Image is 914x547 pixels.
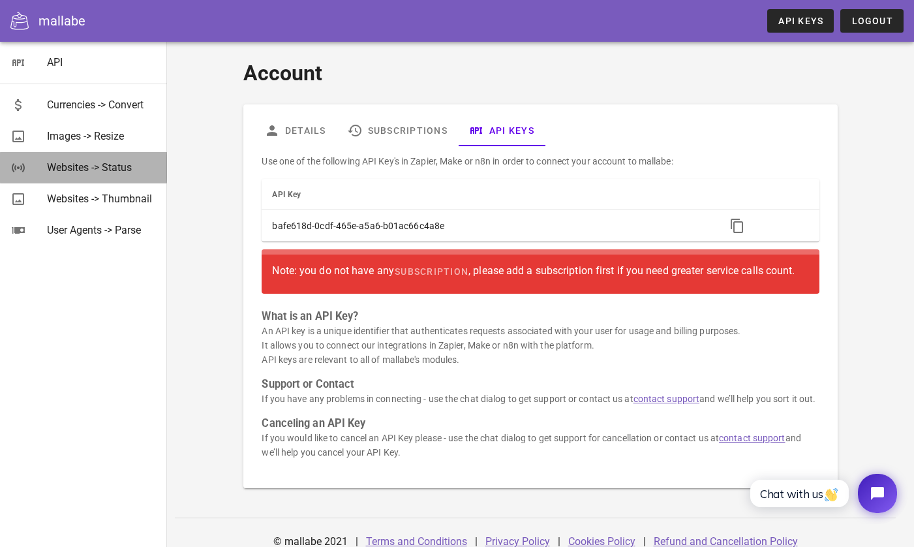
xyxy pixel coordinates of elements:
[262,154,819,168] p: Use one of the following API Key's in Zapier, Make or n8n in order to connect your account to mal...
[633,394,700,404] a: contact support
[47,224,157,236] div: User Agents -> Parse
[767,9,834,33] a: API Keys
[262,377,819,392] h3: Support or Contact
[47,99,157,111] div: Currencies -> Convert
[840,9,904,33] button: Logout
[262,210,714,242] td: bafe618d-0cdf-465e-a5a6-b01ac66c4a8e
[262,392,819,406] p: If you have any problems in connecting - use the chat dialog to get support or contact us at and ...
[272,260,808,283] div: Note: you do not have any , please add a subscription first if you need greater service calls count.
[337,115,458,146] a: Subscriptions
[394,266,468,277] span: subscription
[458,115,545,146] a: API Keys
[719,433,785,443] a: contact support
[736,463,908,524] iframe: Tidio Chat
[262,416,819,431] h3: Canceling an API Key
[262,179,714,210] th: API Key: Not sorted. Activate to sort ascending.
[272,190,301,199] span: API Key
[262,324,819,367] p: An API key is a unique identifier that authenticates requests associated with your user for usage...
[262,309,819,324] h3: What is an API Key?
[47,161,157,174] div: Websites -> Status
[254,115,337,146] a: Details
[38,11,85,31] div: mallabe
[47,56,157,69] div: API
[851,16,893,26] span: Logout
[47,130,157,142] div: Images -> Resize
[47,193,157,205] div: Websites -> Thumbnail
[778,16,823,26] span: API Keys
[394,260,468,283] a: subscription
[262,431,819,460] p: If you would like to cancel an API Key please - use the chat dialog to get support for cancellati...
[243,57,837,89] h1: Account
